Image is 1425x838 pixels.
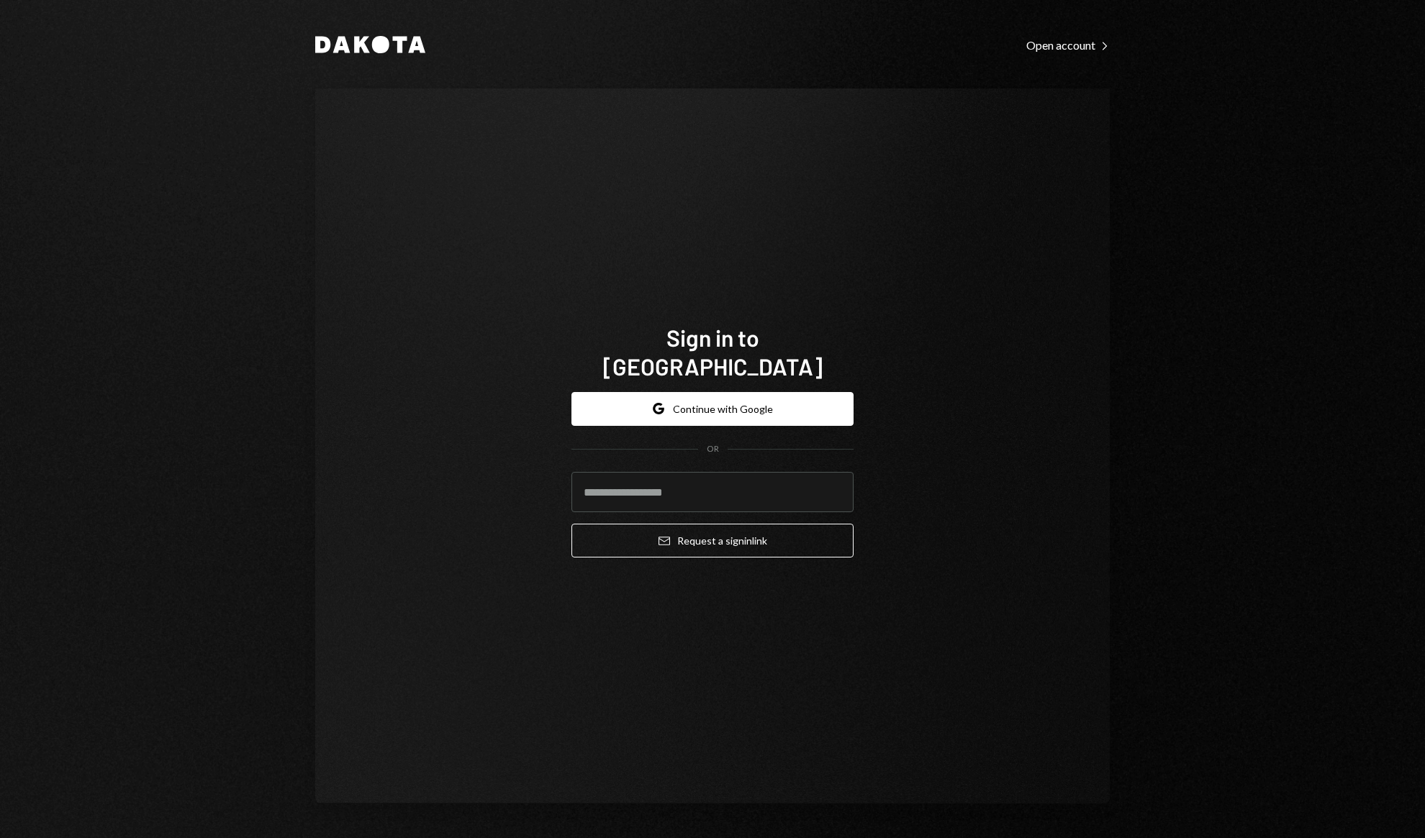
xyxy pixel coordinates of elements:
[1026,38,1110,53] div: Open account
[571,392,854,426] button: Continue with Google
[1026,37,1110,53] a: Open account
[707,443,719,455] div: OR
[571,323,854,381] h1: Sign in to [GEOGRAPHIC_DATA]
[571,524,854,557] button: Request a signinlink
